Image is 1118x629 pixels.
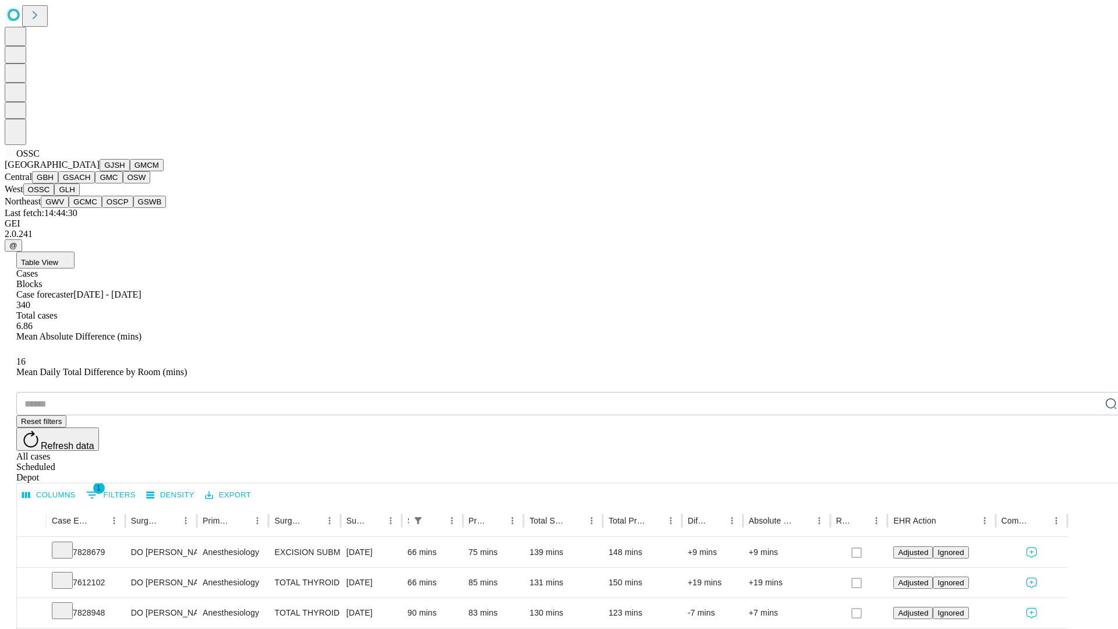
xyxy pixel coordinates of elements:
[203,568,263,598] div: Anesthesiology
[937,548,964,557] span: Ignored
[52,538,119,567] div: 7828679
[52,516,89,525] div: Case Epic Id
[608,598,676,628] div: 123 mins
[131,568,191,598] div: DO [PERSON_NAME] [PERSON_NAME]
[95,171,122,183] button: GMC
[688,538,737,567] div: +9 mins
[161,513,178,529] button: Sort
[469,598,518,628] div: 83 mins
[203,516,232,525] div: Primary Service
[32,171,58,183] button: GBH
[69,196,102,208] button: GCMC
[16,331,141,341] span: Mean Absolute Difference (mins)
[868,513,885,529] button: Menu
[937,578,964,587] span: Ignored
[93,482,105,494] span: 1
[131,516,160,525] div: Surgeon Name
[178,513,194,529] button: Menu
[724,513,740,529] button: Menu
[274,538,334,567] div: EXCISION SUBMANDIBULAR ([MEDICAL_DATA]
[795,513,811,529] button: Sort
[688,568,737,598] div: +19 mins
[23,543,40,563] button: Expand
[707,513,724,529] button: Sort
[305,513,321,529] button: Sort
[469,516,487,525] div: Predicted In Room Duration
[202,486,254,504] button: Export
[933,577,968,589] button: Ignored
[444,513,460,529] button: Menu
[54,183,79,196] button: GLH
[893,577,933,589] button: Adjusted
[933,546,968,559] button: Ignored
[21,417,62,426] span: Reset filters
[131,538,191,567] div: DO [PERSON_NAME] [PERSON_NAME]
[5,172,32,182] span: Central
[893,546,933,559] button: Adjusted
[5,208,77,218] span: Last fetch: 14:44:30
[5,160,100,169] span: [GEOGRAPHIC_DATA]
[852,513,868,529] button: Sort
[16,427,99,451] button: Refresh data
[16,300,30,310] span: 340
[937,513,954,529] button: Sort
[488,513,504,529] button: Sort
[1032,513,1048,529] button: Sort
[274,516,303,525] div: Surgery Name
[203,538,263,567] div: Anesthesiology
[408,516,409,525] div: Scheduled In Room Duration
[811,513,827,529] button: Menu
[83,486,139,504] button: Show filters
[52,568,119,598] div: 7612102
[23,573,40,593] button: Expand
[663,513,679,529] button: Menu
[16,252,75,268] button: Table View
[5,229,1113,239] div: 2.0.241
[5,184,23,194] span: West
[16,356,26,366] span: 16
[898,578,928,587] span: Adjusted
[346,516,365,525] div: Surgery Date
[408,568,457,598] div: 66 mins
[41,196,69,208] button: GWV
[346,538,396,567] div: [DATE]
[410,513,426,529] div: 1 active filter
[1048,513,1064,529] button: Menu
[893,516,936,525] div: EHR Action
[16,367,187,377] span: Mean Daily Total Difference by Room (mins)
[5,196,41,206] span: Northeast
[321,513,338,529] button: Menu
[749,568,825,598] div: +19 mins
[21,258,58,267] span: Table View
[16,321,33,331] span: 6.86
[977,513,993,529] button: Menu
[133,196,167,208] button: GSWB
[933,607,968,619] button: Ignored
[90,513,106,529] button: Sort
[16,310,57,320] span: Total cases
[274,598,334,628] div: TOTAL THYROID [MEDICAL_DATA] UNILATERAL
[749,598,825,628] div: +7 mins
[583,513,600,529] button: Menu
[898,609,928,617] span: Adjusted
[608,568,676,598] div: 150 mins
[893,607,933,619] button: Adjusted
[383,513,399,529] button: Menu
[23,603,40,624] button: Expand
[73,289,141,299] span: [DATE] - [DATE]
[529,568,597,598] div: 131 mins
[608,516,645,525] div: Total Predicted Duration
[106,513,122,529] button: Menu
[203,598,263,628] div: Anesthesiology
[408,538,457,567] div: 66 mins
[9,241,17,250] span: @
[5,239,22,252] button: @
[16,289,73,299] span: Case forecaster
[608,538,676,567] div: 148 mins
[529,516,566,525] div: Total Scheduled Duration
[19,486,79,504] button: Select columns
[58,171,95,183] button: GSACH
[143,486,197,504] button: Density
[366,513,383,529] button: Sort
[688,598,737,628] div: -7 mins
